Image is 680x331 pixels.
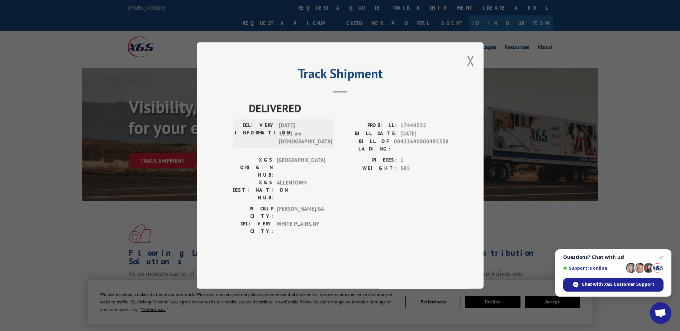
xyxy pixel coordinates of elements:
[340,130,397,138] label: BILL DATE:
[400,121,448,130] span: 17449035
[563,254,664,260] span: Questions? Chat with us!
[563,265,623,271] span: Support is online
[277,220,325,235] span: WHITE PLAINS , NY
[582,281,654,288] span: Chat with XGS Customer Support
[233,179,273,201] label: XGS DESTINATION HUB:
[233,205,273,220] label: PICKUP CITY:
[467,51,475,70] button: Close modal
[233,68,448,82] h2: Track Shipment
[279,121,327,146] span: [DATE] 11:51 am [DEMOGRAPHIC_DATA]
[400,156,448,164] span: 1
[394,138,448,153] span: 00423690000495358
[340,164,397,173] label: WEIGHT:
[400,164,448,173] span: 585
[340,138,390,153] label: BILL OF LADING:
[233,156,273,179] label: XGS ORIGIN HUB:
[340,156,397,164] label: PIECES:
[657,253,666,262] span: Close chat
[340,121,397,130] label: PROBILL:
[249,100,448,116] span: DELIVERED
[277,156,325,179] span: [GEOGRAPHIC_DATA]
[277,179,325,201] span: ALLENTOWN
[233,220,273,235] label: DELIVERY CITY:
[277,205,325,220] span: [PERSON_NAME] , GA
[563,278,664,292] div: Chat with XGS Customer Support
[400,130,448,138] span: [DATE]
[235,121,275,146] label: DELIVERY INFORMATION:
[650,302,671,324] div: Open chat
